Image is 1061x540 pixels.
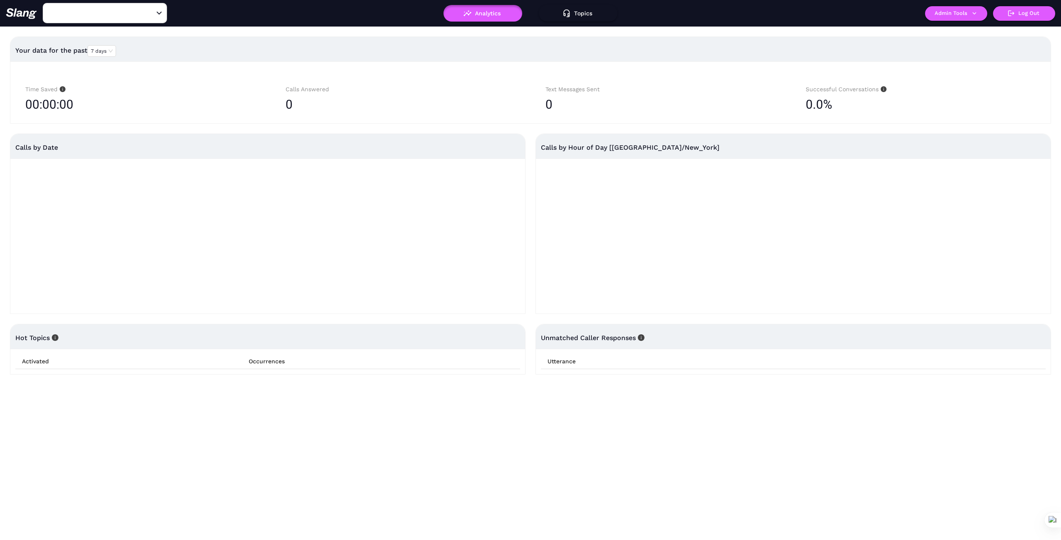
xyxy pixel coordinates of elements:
[15,41,1046,61] div: Your data for the past
[443,5,522,22] button: Analytics
[806,86,887,92] span: Successful Conversations
[50,334,58,341] span: info-circle
[545,85,776,94] div: Text Messages Sent
[541,134,1046,161] div: Calls by Hour of Day [[GEOGRAPHIC_DATA]/New_York]
[806,94,832,115] span: 0.0%
[443,10,522,16] a: Analytics
[539,5,618,22] button: Topics
[58,86,65,92] span: info-circle
[545,97,552,112] span: 0
[25,94,73,115] span: 00:00:00
[25,86,65,92] span: Time Saved
[925,6,987,21] button: Admin Tools
[879,86,887,92] span: info-circle
[91,46,113,56] span: 7 days
[242,354,520,369] th: Occurrences
[154,8,164,18] button: Open
[993,6,1055,21] button: Log Out
[286,85,516,94] div: Calls Answered
[15,334,58,342] span: Hot Topics
[541,354,1046,369] th: Utterance
[541,334,644,342] span: Unmatched Caller Responses
[286,97,293,112] span: 0
[15,134,520,161] div: Calls by Date
[636,334,644,341] span: info-circle
[6,8,37,19] img: 623511267c55cb56e2f2a487_logo2.png
[15,354,242,369] th: Activated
